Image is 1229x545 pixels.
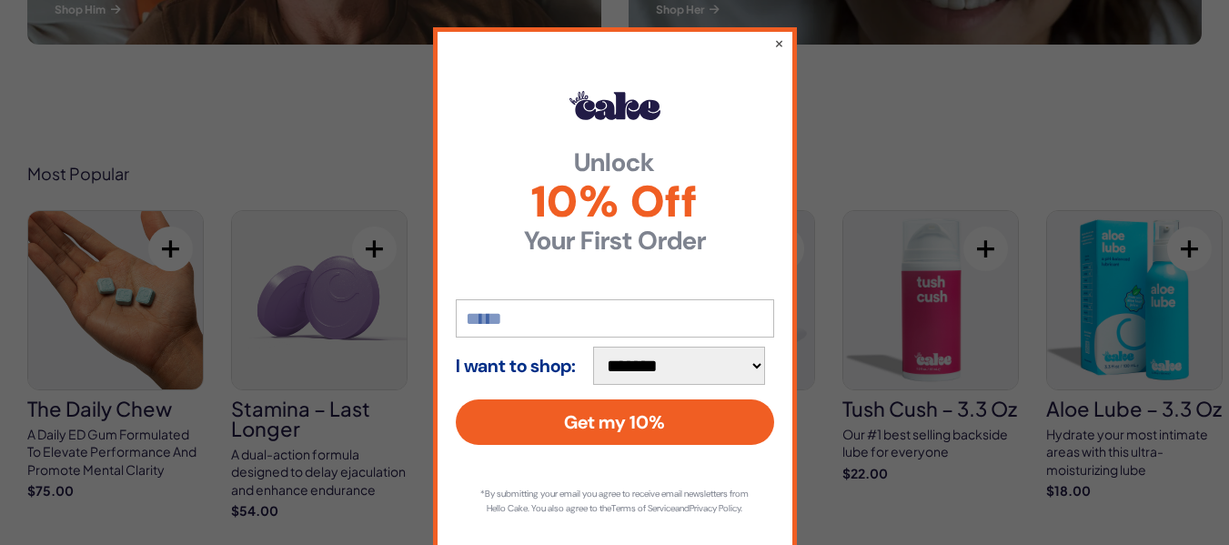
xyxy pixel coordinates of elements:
img: Hello Cake [569,91,660,120]
a: Terms of Service [611,502,675,514]
a: Privacy Policy [690,502,740,514]
strong: Your First Order [456,228,774,254]
strong: Unlock [456,150,774,176]
button: Get my 10% [456,399,774,445]
p: *By submitting your email you agree to receive email newsletters from Hello Cake. You also agree ... [474,487,756,516]
button: × [774,34,784,52]
strong: I want to shop: [456,356,576,376]
span: 10% Off [456,180,774,224]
